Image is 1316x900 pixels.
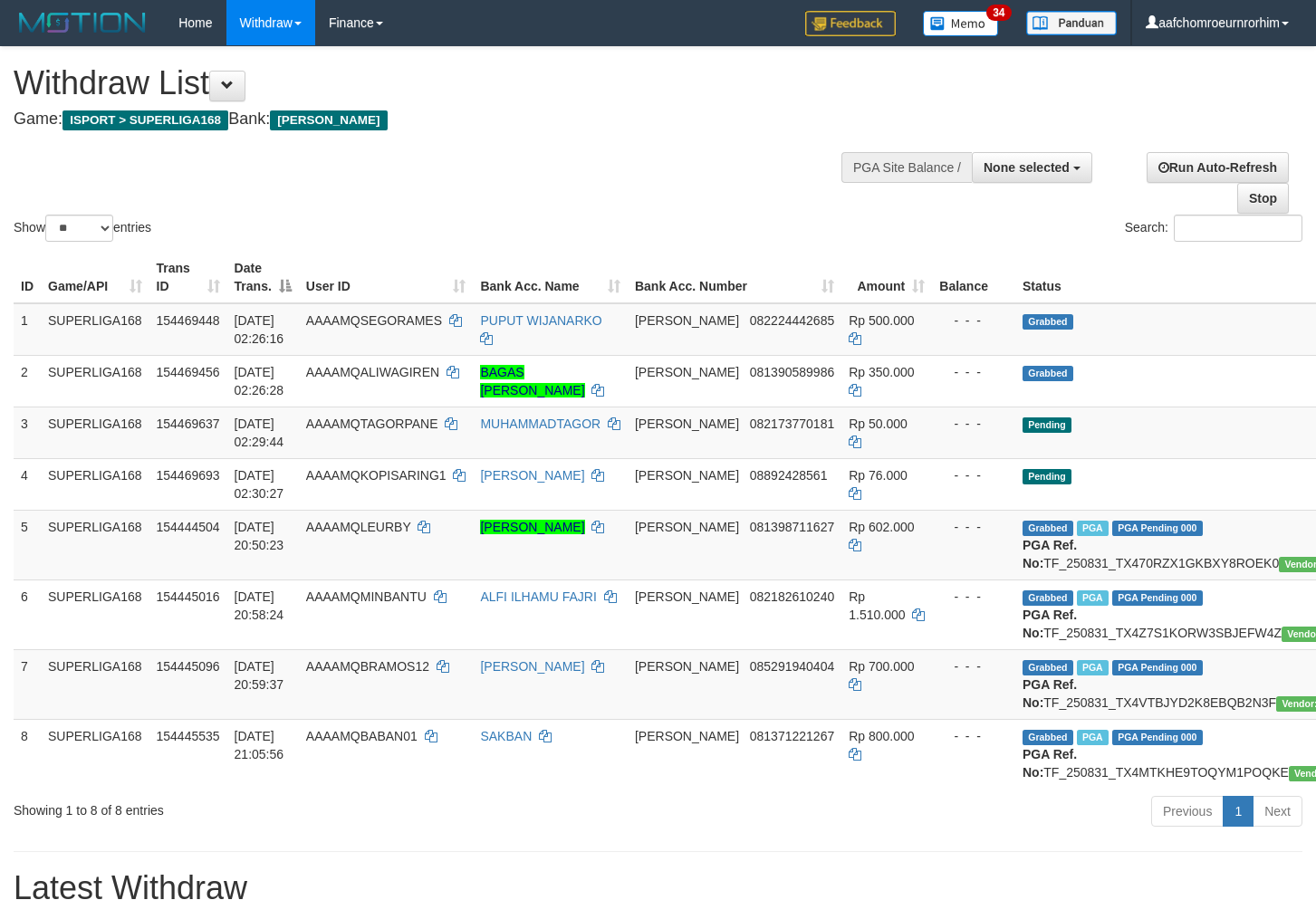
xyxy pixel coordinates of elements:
span: [DATE] 02:30:27 [235,468,284,501]
span: PGA Pending [1112,590,1203,606]
span: Rp 1.510.000 [849,589,905,622]
span: [DATE] 02:26:16 [235,313,284,346]
span: [DATE] 20:58:24 [235,589,284,622]
div: - - - [939,518,1008,536]
span: 154469693 [157,468,220,483]
span: AAAAMQTAGORPANE [306,416,438,431]
div: - - - [939,466,1008,484]
span: 154445535 [157,729,220,743]
span: [PERSON_NAME] [635,589,739,604]
span: AAAAMQBRAMOS12 [306,659,429,674]
span: [DATE] 02:29:44 [235,416,284,449]
span: PGA Pending [1112,521,1203,536]
span: [DATE] 21:05:56 [235,729,284,761]
span: [DATE] 02:26:28 [235,365,284,397]
div: - - - [939,415,1008,433]
th: Bank Acc. Name: activate to sort column ascending [473,252,628,303]
label: Show entries [14,215,151,242]
td: 1 [14,303,41,356]
span: Rp 700.000 [849,659,914,674]
span: [PERSON_NAME] [635,468,739,483]
label: Search: [1125,215,1302,242]
th: Bank Acc. Number: activate to sort column ascending [628,252,841,303]
span: Copy 082182610240 to clipboard [750,589,834,604]
img: MOTION_logo.png [14,9,151,36]
span: [PERSON_NAME] [635,520,739,534]
a: 1 [1223,796,1254,827]
span: Copy 08892428561 to clipboard [750,468,828,483]
h1: Withdraw List [14,65,860,101]
div: - - - [939,657,1008,675]
span: AAAAMQBABAN01 [306,729,418,743]
td: 2 [14,355,41,407]
a: ALFI ILHAMU FAJRI [480,589,596,604]
span: Marked by aafheankoy [1077,590,1109,606]
th: Amount: activate to sort column ascending [841,252,932,303]
span: AAAAMQLEURBY [306,520,411,534]
b: PGA Ref. No: [1023,747,1077,780]
span: Copy 082173770181 to clipboard [750,416,834,431]
span: Marked by aafheankoy [1077,730,1109,745]
span: [PERSON_NAME] [270,110,387,130]
span: Grabbed [1023,366,1073,381]
span: Pending [1023,469,1071,484]
span: Copy 081398711627 to clipboard [750,520,834,534]
span: Rp 50.000 [849,416,908,431]
span: 154445016 [157,589,220,604]
th: Balance [932,252,1015,303]
span: [DATE] 20:59:37 [235,659,284,692]
span: 154444504 [157,520,220,534]
span: Copy 081371221267 to clipboard [750,729,834,743]
span: Marked by aafheankoy [1077,660,1109,675]
div: PGA Site Balance / [841,152,972,183]
a: [PERSON_NAME] [480,520,584,534]
a: [PERSON_NAME] [480,468,584,483]
span: 154445096 [157,659,220,674]
a: PUPUT WIJANARKO [480,313,601,328]
div: - - - [939,727,1008,745]
img: panduan.png [1026,11,1117,35]
div: Showing 1 to 8 of 8 entries [14,794,534,819]
td: 8 [14,719,41,789]
td: SUPERLIGA168 [41,407,149,458]
span: 34 [986,5,1011,21]
a: [PERSON_NAME] [480,659,584,674]
input: Search: [1174,215,1302,242]
span: [DATE] 20:50:23 [235,520,284,552]
b: PGA Ref. No: [1023,677,1077,710]
td: SUPERLIGA168 [41,510,149,579]
th: ID [14,252,41,303]
span: Grabbed [1023,660,1073,675]
img: Button%20Memo.svg [923,11,999,36]
td: SUPERLIGA168 [41,458,149,510]
td: SUPERLIGA168 [41,649,149,719]
td: 4 [14,458,41,510]
span: None selected [984,160,1070,175]
a: Stop [1237,183,1289,214]
a: SAKBAN [480,729,532,743]
a: MUHAMMADTAGOR [480,416,600,431]
span: [PERSON_NAME] [635,365,739,379]
span: AAAAMQKOPISARING1 [306,468,447,483]
span: Rp 350.000 [849,365,914,379]
span: Copy 085291940404 to clipboard [750,659,834,674]
span: Copy 081390589986 to clipboard [750,365,834,379]
td: SUPERLIGA168 [41,719,149,789]
span: Grabbed [1023,521,1073,536]
td: 7 [14,649,41,719]
a: Run Auto-Refresh [1147,152,1289,183]
td: SUPERLIGA168 [41,579,149,649]
select: Showentries [45,215,113,242]
span: AAAAMQALIWAGIREN [306,365,439,379]
a: Next [1253,796,1302,827]
span: 154469456 [157,365,220,379]
td: 3 [14,407,41,458]
span: Rp 800.000 [849,729,914,743]
th: Date Trans.: activate to sort column descending [227,252,299,303]
td: SUPERLIGA168 [41,355,149,407]
span: Rp 76.000 [849,468,908,483]
b: PGA Ref. No: [1023,608,1077,640]
a: Previous [1151,796,1224,827]
span: AAAAMQSEGORAMES [306,313,442,328]
span: PGA Pending [1112,730,1203,745]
